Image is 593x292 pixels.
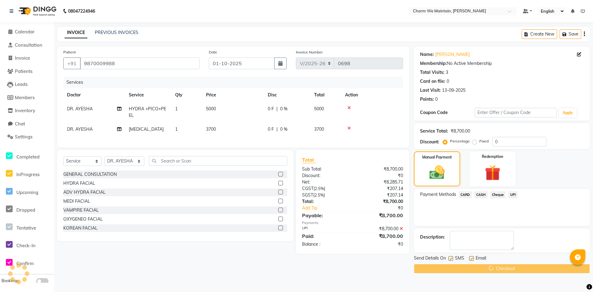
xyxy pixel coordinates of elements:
div: Net: [297,179,353,185]
span: | [276,126,278,133]
div: Last Visit: [420,87,441,94]
span: Completed [16,154,40,160]
span: Dropped [16,207,35,213]
span: 2.5% [315,186,324,191]
span: 1 [175,106,178,112]
span: Upcoming [16,189,38,195]
span: 1 [175,126,178,132]
div: ₹8,285.71 [352,179,408,185]
span: DR. AYESHA [67,126,93,132]
th: Service [125,88,171,102]
a: Chat [2,121,53,128]
div: Name: [420,51,434,58]
div: ₹8,700.00 [352,166,408,172]
th: Qty [171,88,202,102]
span: Invoice [15,55,30,61]
div: Coupon Code [420,109,475,116]
span: Cheque [490,191,506,198]
span: Inventory [15,108,35,113]
div: Sub Total: [297,166,353,172]
div: Services [64,77,408,88]
div: 3 [446,69,448,76]
div: 13-09-2025 [442,87,465,94]
div: Description: [420,234,445,240]
span: InProgress [16,171,40,177]
div: UPI [297,226,353,232]
div: ADV HYDRA FACIAL [63,189,106,196]
th: Disc [264,88,310,102]
label: Redemption [482,154,503,159]
img: _gift.svg [480,163,505,183]
div: 0 [435,96,438,103]
a: Add Tip [297,205,362,211]
span: DR. AYESHA [67,106,93,112]
div: Balance : [297,241,353,248]
span: 5000 [314,106,324,112]
label: Invoice Number [296,49,323,55]
div: Paid: [297,232,353,240]
span: Consultation [15,42,42,48]
div: ₹8,700.00 [352,198,408,205]
div: ₹8,700.00 [352,212,408,219]
div: ₹207.14 [352,185,408,192]
span: SGST [302,192,313,198]
span: [MEDICAL_DATA] [129,126,164,132]
label: Percentage [450,138,470,144]
span: Tentative [16,225,36,231]
span: 2.5% [314,193,324,197]
div: 0 [447,78,449,85]
span: 0 F [268,126,274,133]
span: 0 F [268,106,274,112]
div: KOREAN FACIAL [63,225,98,231]
a: Calendar [2,28,53,36]
a: PREVIOUS INVOICES [95,30,138,35]
span: 3700 [206,126,216,132]
span: Send Details On [414,255,446,263]
div: Discount: [297,172,353,179]
th: Doctor [63,88,125,102]
span: 0 % [280,106,288,112]
button: Save [560,29,581,39]
label: Fixed [479,138,489,144]
a: Invoice [2,55,53,62]
span: Members [15,95,35,100]
label: Date [209,49,217,55]
span: | [276,106,278,112]
div: ( ) [297,185,353,192]
span: Payment Methods [420,191,456,198]
img: logo [16,2,58,20]
div: ( ) [297,192,353,198]
span: UPI [508,191,518,198]
a: Leads [2,81,53,88]
div: Total Visits: [420,69,444,76]
div: Service Total: [420,128,448,134]
span: Email [476,255,486,263]
div: Total: [297,198,353,205]
span: Settings [15,134,32,140]
img: _cash.svg [425,164,449,181]
div: ₹8,700.00 [352,232,408,240]
div: No Active Membership [420,60,584,67]
span: Total [302,157,316,163]
input: Enter Offer / Coupon Code [475,108,557,117]
button: Create New [522,29,557,39]
div: ₹0 [362,205,408,211]
a: Consultation [2,42,53,49]
a: INVOICE [65,27,87,38]
th: Total [310,88,341,102]
div: ₹207.14 [352,192,408,198]
a: Members [2,94,53,101]
div: ₹8,700.00 [451,128,470,134]
a: [PERSON_NAME] [435,51,470,58]
div: HYDRA FACIAL [63,180,95,187]
span: 5000 [206,106,216,112]
span: Calendar [15,29,35,35]
div: OXYGENEO FACIAL [63,216,103,222]
div: Card on file: [420,78,445,85]
span: Leads [15,81,27,87]
div: Discount: [420,139,439,145]
button: Apply [559,108,577,117]
div: Payments [302,220,403,226]
th: Action [341,88,403,102]
div: Membership: [420,60,447,67]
